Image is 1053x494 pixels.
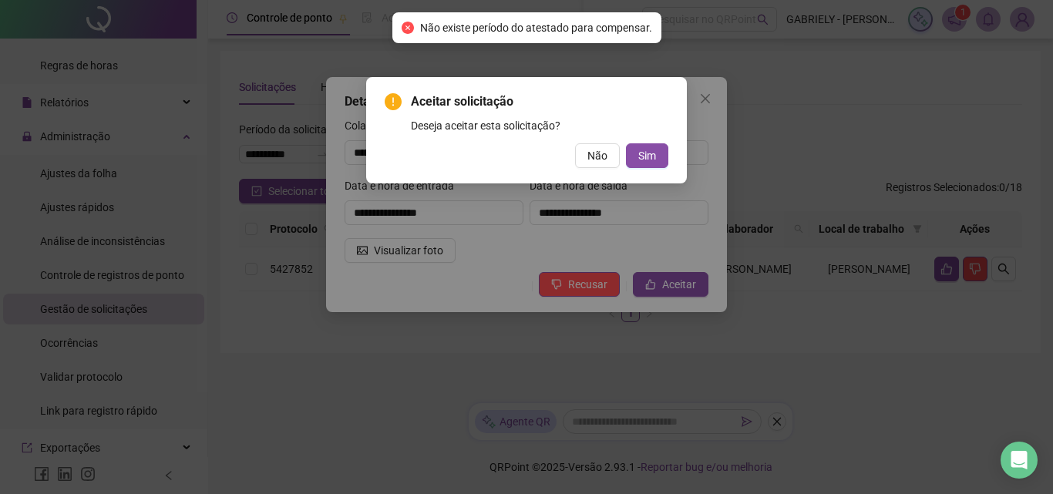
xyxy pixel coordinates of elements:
span: Sim [638,147,656,164]
button: Não [575,143,620,168]
div: Deseja aceitar esta solicitação? [411,117,668,134]
span: Aceitar solicitação [411,92,668,111]
span: Não [587,147,607,164]
div: Open Intercom Messenger [1001,442,1038,479]
button: Sim [626,143,668,168]
span: exclamation-circle [385,93,402,110]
